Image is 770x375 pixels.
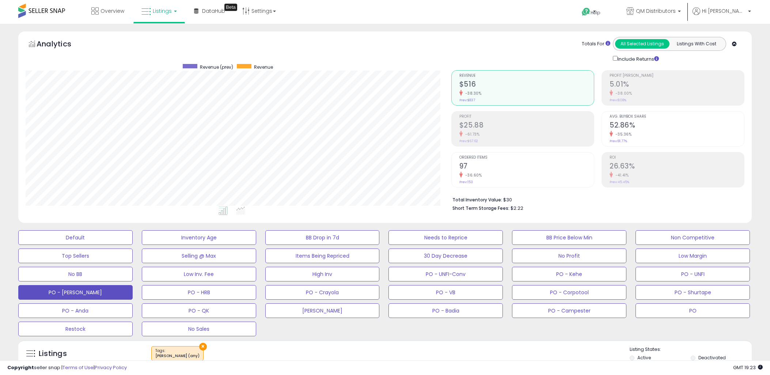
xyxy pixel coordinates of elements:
[18,303,133,318] button: PO - Anda
[607,54,668,63] div: Include Returns
[142,322,256,336] button: No Sales
[37,39,86,51] h5: Analytics
[610,156,744,160] span: ROI
[591,10,600,16] span: Help
[610,162,744,172] h2: 26.63%
[636,285,750,300] button: PO - Shurtape
[459,139,478,143] small: Prev: $67.62
[636,303,750,318] button: PO
[459,121,594,131] h2: $25.88
[610,98,626,102] small: Prev: 8.08%
[636,267,750,281] button: PO - UNFI
[18,322,133,336] button: Restock
[669,39,724,49] button: Listings With Cost
[512,285,626,300] button: PO - Corpotool
[7,364,127,371] div: seller snap | |
[142,285,256,300] button: PO - HRB
[576,2,615,24] a: Help
[388,230,503,245] button: Needs to Reprice
[463,91,482,96] small: -38.30%
[459,115,594,119] span: Profit
[459,180,473,184] small: Prev: 153
[463,132,480,137] small: -61.73%
[265,285,380,300] button: PO - Crayola
[265,303,380,318] button: [PERSON_NAME]
[610,180,629,184] small: Prev: 45.45%
[200,64,233,70] span: Revenue (prev)
[224,4,237,11] div: Tooltip anchor
[452,197,502,203] b: Total Inventory Value:
[610,115,744,119] span: Avg. Buybox Share
[265,267,380,281] button: High Inv
[62,364,94,371] a: Terms of Use
[452,195,739,204] li: $30
[388,267,503,281] button: PO - UNFI-Conv
[702,7,746,15] span: Hi [PERSON_NAME]
[388,303,503,318] button: PO - Badia
[463,173,482,178] small: -36.60%
[512,303,626,318] button: PO - Campester
[610,74,744,78] span: Profit [PERSON_NAME]
[636,230,750,245] button: Non Competitive
[254,64,273,70] span: Revenue
[142,303,256,318] button: PO - QK
[459,162,594,172] h2: 97
[613,132,632,137] small: -35.36%
[100,7,124,15] span: Overview
[18,285,133,300] button: PO - [PERSON_NAME]
[630,346,752,353] p: Listing States:
[7,364,34,371] strong: Copyright
[459,98,475,102] small: Prev: $837
[265,230,380,245] button: BB Drop in 7d
[202,7,225,15] span: DataHub
[610,139,627,143] small: Prev: 81.77%
[698,355,726,361] label: Deactivated
[18,249,133,263] button: Top Sellers
[459,80,594,90] h2: $516
[511,205,523,212] span: $2.22
[613,173,629,178] small: -41.41%
[733,364,763,371] span: 2025-10-7 19:23 GMT
[142,230,256,245] button: Inventory Age
[142,267,256,281] button: Low Inv. Fee
[155,348,200,359] span: Tags :
[199,343,207,351] button: ×
[452,205,509,211] b: Short Term Storage Fees:
[18,230,133,245] button: Default
[512,249,626,263] button: No Profit
[512,230,626,245] button: BB Price Below Min
[637,355,651,361] label: Active
[459,74,594,78] span: Revenue
[265,249,380,263] button: Items Being Repriced
[693,7,751,24] a: Hi [PERSON_NAME]
[582,41,610,48] div: Totals For
[636,249,750,263] button: Low Margin
[155,353,200,359] div: [PERSON_NAME] (any)
[610,121,744,131] h2: 52.86%
[581,7,591,16] i: Get Help
[388,249,503,263] button: 30 Day Decrease
[142,249,256,263] button: Selling @ Max
[615,39,670,49] button: All Selected Listings
[613,91,632,96] small: -38.00%
[459,156,594,160] span: Ordered Items
[39,349,67,359] h5: Listings
[388,285,503,300] button: PO - VB
[95,364,127,371] a: Privacy Policy
[153,7,172,15] span: Listings
[512,267,626,281] button: PO - Kehe
[636,7,676,15] span: QM Distributors
[18,267,133,281] button: No BB
[610,80,744,90] h2: 5.01%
